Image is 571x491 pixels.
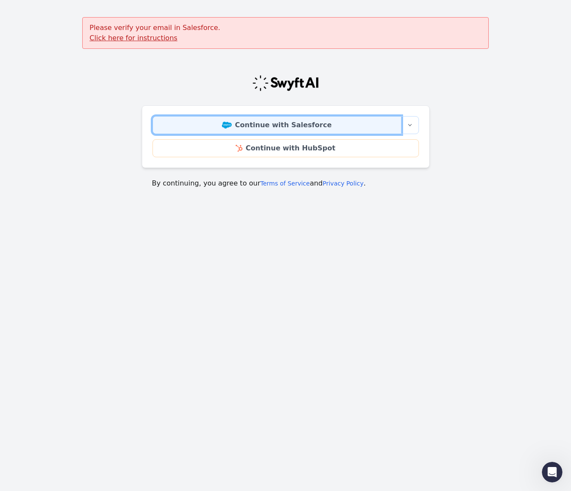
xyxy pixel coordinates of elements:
img: Swyft Logo [252,75,320,92]
a: Continue with Salesforce [152,116,401,134]
iframe: Intercom live chat [542,462,562,482]
div: Please verify your email in Salesforce. [82,17,489,49]
p: By continuing, you agree to our and . [152,178,419,189]
a: Continue with HubSpot [152,139,419,157]
a: Click here for instructions [90,34,177,42]
img: HubSpot [236,145,242,152]
a: Privacy Policy [323,180,363,187]
img: Salesforce [222,122,232,129]
a: Terms of Service [260,180,310,187]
